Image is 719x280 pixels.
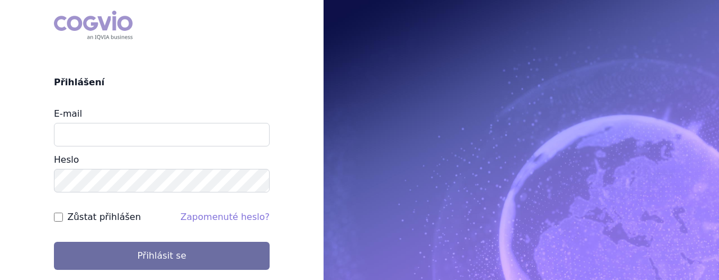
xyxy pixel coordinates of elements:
[54,108,82,119] label: E-mail
[54,242,270,270] button: Přihlásit se
[54,154,79,165] label: Heslo
[54,76,270,89] h2: Přihlášení
[180,212,270,222] a: Zapomenuté heslo?
[54,11,133,40] div: COGVIO
[67,210,141,224] label: Zůstat přihlášen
